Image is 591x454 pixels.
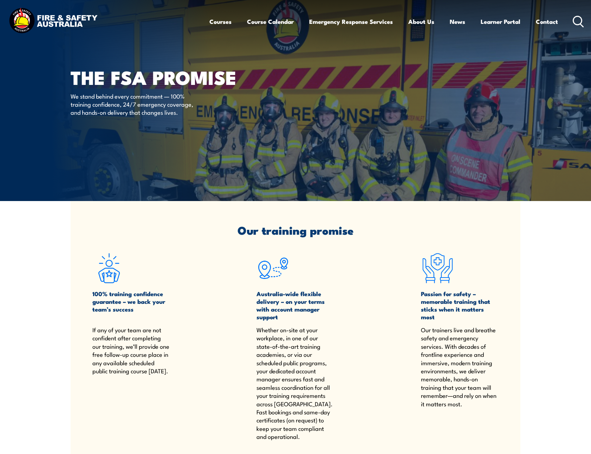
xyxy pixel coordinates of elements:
a: Courses [209,12,232,31]
a: Course Calendar [247,12,294,31]
img: safety-icon2 [421,252,454,285]
h1: The FSA promise [71,69,244,85]
h4: Australia-wide flexible delivery – on your terms with account manager support [256,290,334,321]
a: Learner Portal [481,12,520,31]
p: If any of your team are not confident after completing our training, we’ll provide one free follo... [92,326,170,375]
h4: Passion for safety – memorable training that sticks when it matters most [421,290,499,321]
h2: Our training promise [92,225,499,235]
img: flexible-delivery-icon [256,252,290,285]
a: News [450,12,465,31]
p: Our trainers live and breathe safety and emergency services. With decades of frontline experience... [421,326,499,408]
img: confidence-icon [92,252,126,285]
a: Emergency Response Services [309,12,393,31]
a: About Us [408,12,434,31]
h4: 100% training confidence guarantee – we back your team’s success [92,290,170,321]
p: We stand behind every commitment — 100% training confidence, 24/7 emergency coverage, and hands-o... [71,92,199,116]
a: Contact [536,12,558,31]
p: Whether on-site at your workplace, in one of our state-of-the-art training academies, or via our ... [256,326,334,441]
